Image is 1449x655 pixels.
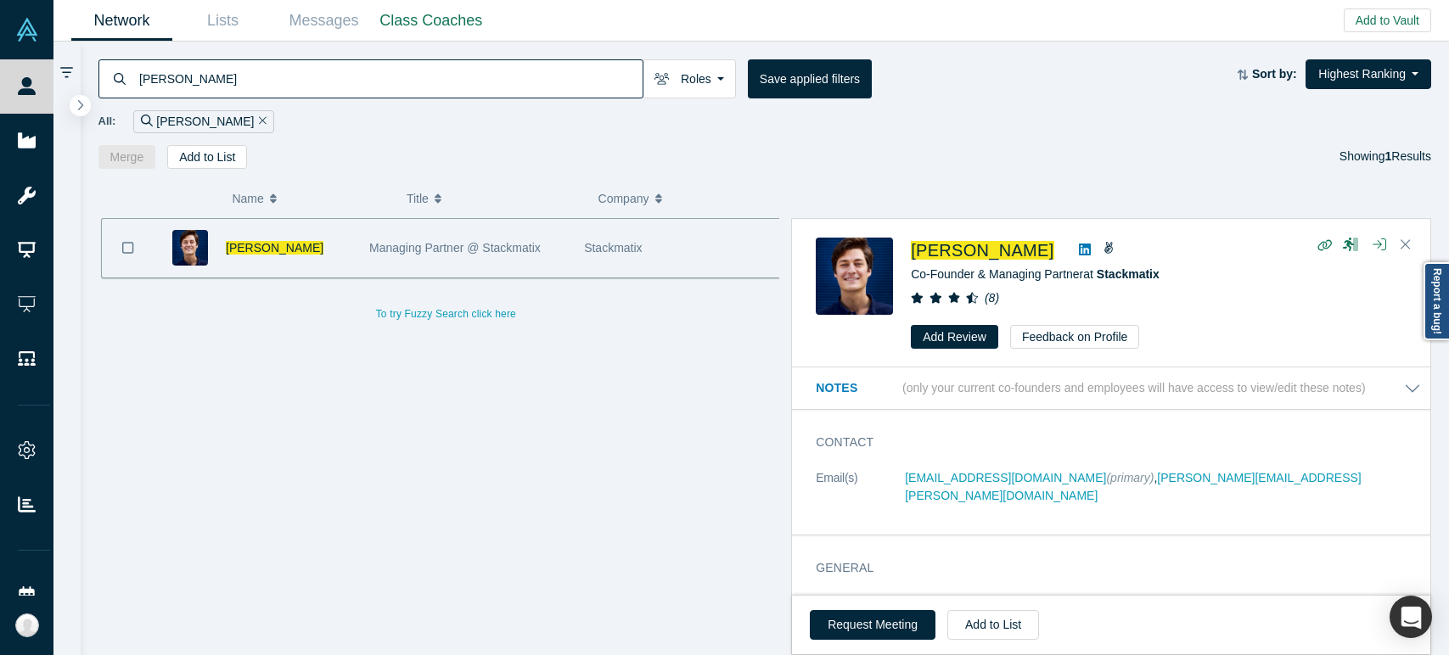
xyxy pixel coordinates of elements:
div: [PERSON_NAME] [133,110,274,133]
a: Stackmatix [1097,267,1160,281]
div: Showing [1339,145,1431,169]
a: [PERSON_NAME] [226,241,323,255]
a: Messages [273,1,374,41]
span: Results [1385,149,1431,163]
span: Stackmatix [584,241,642,255]
button: Remove Filter [254,112,267,132]
a: Network [71,1,172,41]
img: Matt Pru's Profile Image [816,238,893,315]
dd: , [905,469,1421,505]
a: Lists [172,1,273,41]
a: Class Coaches [374,1,488,41]
span: Managing Partner @ Stackmatix [369,241,541,255]
button: Add to List [947,610,1039,640]
a: Report a bug! [1424,262,1449,340]
strong: 1 [1385,149,1392,163]
button: Feedback on Profile [1010,325,1140,349]
span: Name [232,181,263,216]
button: Save applied filters [748,59,872,98]
img: Matt Pru's Profile Image [172,230,208,266]
img: Alchemist Vault Logo [15,18,39,42]
strong: Sort by: [1252,67,1297,81]
button: Merge [98,145,156,169]
button: Request Meeting [810,610,935,640]
p: (only your current co-founders and employees will have access to view/edit these notes) [902,381,1366,395]
button: Close [1393,232,1418,259]
button: Roles [643,59,736,98]
button: Title [407,181,581,216]
button: To try Fuzzy Search click here [364,303,528,325]
button: Add to Vault [1344,8,1431,32]
button: Notes (only your current co-founders and employees will have access to view/edit these notes) [816,379,1421,397]
button: Company [598,181,772,216]
button: Add Review [911,325,998,349]
dt: Email(s) [816,469,905,523]
i: ( 8 ) [985,291,999,305]
span: (primary) [1106,471,1154,484]
span: All: [98,113,116,130]
h3: Notes [816,379,899,397]
h3: General [816,559,1397,577]
button: Highest Ranking [1306,59,1431,89]
img: Rea Medina's Account [15,613,39,637]
button: Name [232,181,389,216]
span: Title [407,181,429,216]
span: Co-Founder & Managing Partner at [911,267,1160,281]
button: Add to List [167,145,247,169]
a: [PERSON_NAME] [911,241,1053,260]
span: Company [598,181,649,216]
input: Search by name, title, company, summary, expertise, investment criteria or topics of focus [138,59,643,98]
h3: Contact [816,434,1397,451]
button: Bookmark [102,219,154,277]
a: [EMAIL_ADDRESS][DOMAIN_NAME] [905,471,1106,484]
